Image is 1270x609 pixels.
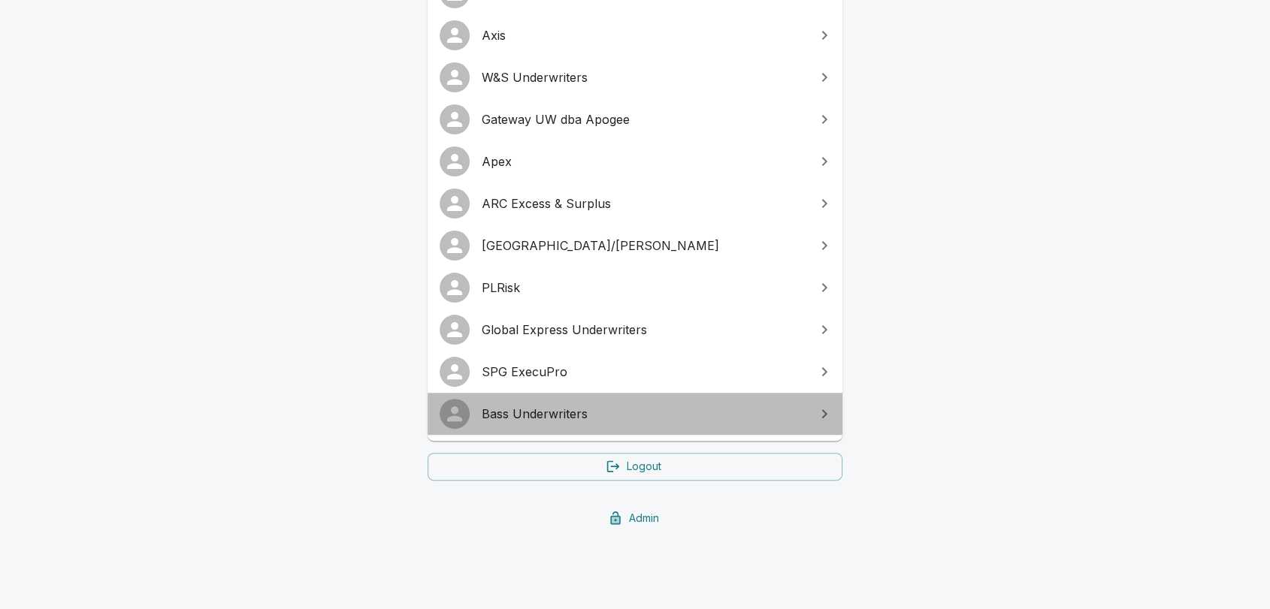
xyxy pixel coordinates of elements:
[428,225,842,267] a: [GEOGRAPHIC_DATA]/[PERSON_NAME]
[482,68,806,86] span: W&S Underwriters
[428,140,842,182] a: Apex
[428,182,842,225] a: ARC Excess & Surplus
[482,152,806,170] span: Apex
[482,321,806,339] span: Global Express Underwriters
[428,453,842,481] a: Logout
[428,393,842,435] a: Bass Underwriters
[428,505,842,532] a: Admin
[428,98,842,140] a: Gateway UW dba Apogee
[428,14,842,56] a: Axis
[428,309,842,351] a: Global Express Underwriters
[482,26,806,44] span: Axis
[482,405,806,423] span: Bass Underwriters
[482,279,806,297] span: PLRisk
[482,363,806,381] span: SPG ExecuPro
[428,351,842,393] a: SPG ExecuPro
[482,110,806,128] span: Gateway UW dba Apogee
[428,267,842,309] a: PLRisk
[428,56,842,98] a: W&S Underwriters
[482,237,806,255] span: [GEOGRAPHIC_DATA]/[PERSON_NAME]
[482,194,806,213] span: ARC Excess & Surplus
